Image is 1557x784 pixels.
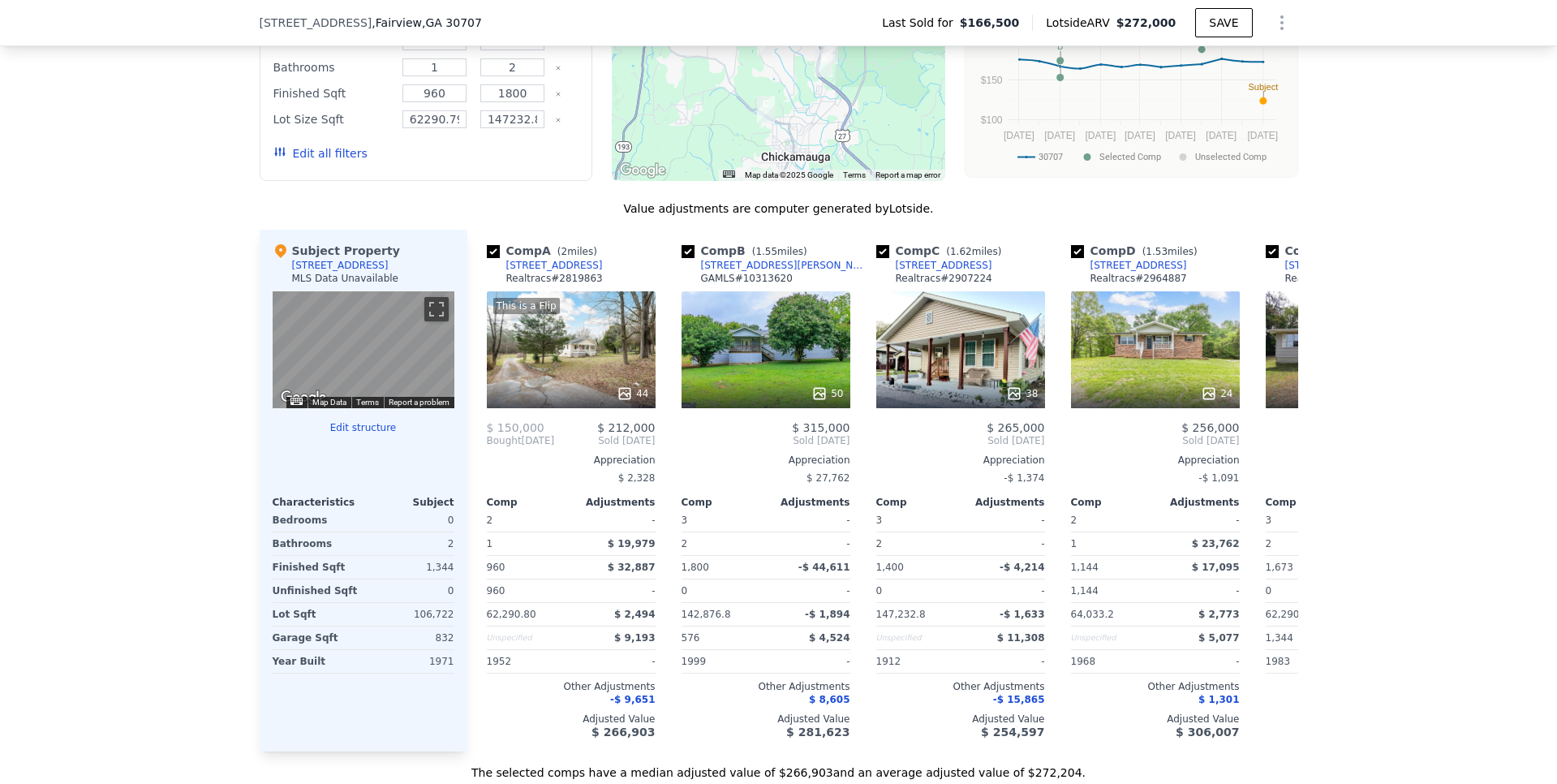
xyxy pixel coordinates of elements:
div: 24 [1201,386,1232,402]
text: 30707 [1039,152,1063,162]
div: [STREET_ADDRESS] [506,259,603,272]
div: 1912 [876,650,957,673]
div: Street View [273,291,454,408]
div: - [769,579,850,602]
div: Other Adjustments [876,680,1045,693]
span: Sold [DATE] [876,434,1045,447]
span: 576 [682,632,700,644]
a: [STREET_ADDRESS][PERSON_NAME] [1266,259,1454,272]
a: Terms (opens in new tab) [843,170,866,179]
span: Sold [DATE] [1266,434,1434,447]
div: - [1159,509,1240,532]
div: Other Adjustments [1071,680,1240,693]
div: Appreciation [1266,454,1434,467]
a: [STREET_ADDRESS][PERSON_NAME] [682,259,870,272]
div: Adjusted Value [1071,713,1240,726]
div: 2 [876,532,957,555]
span: Sold [DATE] [554,434,655,447]
div: Subject [363,496,454,509]
span: -$ 9,651 [610,694,655,705]
span: -$ 1,633 [1000,609,1044,620]
span: $ 9,193 [614,632,655,644]
div: [STREET_ADDRESS][PERSON_NAME] [1285,259,1454,272]
img: Google [277,387,330,408]
span: $ 254,597 [981,726,1044,739]
span: ( miles) [551,246,604,257]
span: 2 [487,515,493,526]
a: Open this area in Google Maps (opens a new window) [277,387,330,408]
span: 62,290.80 [1266,609,1315,620]
div: [STREET_ADDRESS][PERSON_NAME] [701,259,870,272]
span: $ 4,524 [809,632,849,644]
text: [DATE] [1206,130,1237,141]
button: Clear [555,65,561,71]
div: 2 [367,532,454,555]
a: [STREET_ADDRESS] [487,259,603,272]
div: 1999 [682,650,763,673]
span: $ 1,301 [1198,694,1239,705]
button: Show Options [1266,6,1298,39]
div: MLS Data Unavailable [292,272,399,285]
button: Keyboard shortcuts [723,170,734,178]
div: Year Built [273,650,360,673]
div: 832 [367,627,454,649]
div: Comp D [1071,243,1204,259]
text: B [1057,41,1063,51]
div: Subject Property [273,243,400,259]
div: Realtracs # 2907224 [896,272,992,285]
span: $ 11,308 [997,632,1045,644]
span: , GA 30707 [422,16,482,29]
span: 1,400 [876,562,904,573]
div: Other Adjustments [682,680,850,693]
div: - [769,509,850,532]
div: Realtracs # 2964887 [1090,272,1187,285]
span: $ 23,762 [1192,538,1240,549]
span: 960 [487,585,505,597]
span: , Fairview [372,15,482,31]
div: Finished Sqft [273,556,360,579]
div: Adjusted Value [487,713,656,726]
span: $ 306,007 [1176,726,1239,739]
button: Clear [555,117,561,123]
text: [DATE] [1085,130,1116,141]
div: Realtracs # 2819863 [506,272,603,285]
div: [STREET_ADDRESS] [1090,259,1187,272]
span: $ 2,773 [1198,609,1239,620]
div: - [769,650,850,673]
span: -$ 4,214 [1000,562,1044,573]
span: -$ 1,374 [1004,472,1044,484]
div: [STREET_ADDRESS] [292,259,389,272]
div: - [574,509,656,532]
div: Unspecified [876,627,957,649]
text: Selected Comp [1099,152,1161,162]
text: E [1057,58,1063,68]
div: Comp A [487,243,604,259]
span: $ 266,903 [591,726,655,739]
span: $ 315,000 [792,421,849,434]
div: Comp [876,496,961,509]
div: 106,722 [367,603,454,626]
div: 50 [811,386,843,402]
span: 1.55 [755,246,777,257]
div: - [574,579,656,602]
div: Appreciation [1071,454,1240,467]
text: Unselected Comp [1195,152,1267,162]
span: [STREET_ADDRESS] [260,15,372,31]
span: $272,000 [1116,16,1176,29]
button: SAVE [1195,8,1252,37]
span: $ 212,000 [597,421,655,434]
div: Garage Sqft [273,627,360,649]
text: [DATE] [1044,130,1075,141]
div: - [964,532,1045,555]
div: Comp [682,496,766,509]
div: Comp B [682,243,814,259]
text: [DATE] [1165,130,1196,141]
span: 1,800 [682,562,709,573]
div: - [1159,579,1240,602]
span: -$ 15,865 [993,694,1045,705]
div: 1952 [487,650,568,673]
div: Bathrooms [273,56,393,79]
div: The selected comps have a median adjusted value of $266,903 and an average adjusted value of $272... [260,752,1298,781]
div: Adjusted Value [876,713,1045,726]
span: ( miles) [940,246,1008,257]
